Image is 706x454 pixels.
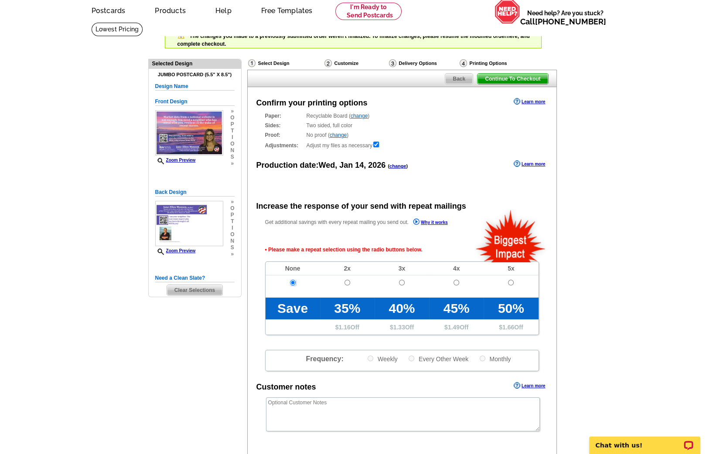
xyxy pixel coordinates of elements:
td: None [266,262,320,275]
span: s [230,154,234,160]
a: Why it works [413,218,448,227]
td: 2x [320,262,375,275]
iframe: LiveChat chat widget [583,427,706,454]
span: i [230,225,234,231]
div: Recyclable Board ( ) [265,112,539,120]
span: p [230,121,234,128]
span: Clear Selections [167,285,222,295]
input: Every Other Week [409,356,414,361]
span: o [230,141,234,147]
span: 14, [355,161,366,169]
span: i [230,134,234,141]
strong: Sides: [265,122,304,129]
div: Customize [324,59,388,68]
strong: Proof: [265,131,304,139]
span: » [230,160,234,167]
span: n [230,147,234,154]
span: Wed, [319,161,338,169]
span: 1.49 [448,324,460,331]
div: Confirm your printing options [256,97,368,109]
td: Save [266,298,320,319]
div: Selected Design [149,59,241,68]
span: 1.16 [338,324,350,331]
td: $ Off [320,319,375,335]
a: here [506,33,517,39]
td: 40% [375,298,429,319]
a: change [351,113,368,119]
span: s [230,244,234,251]
span: Jan [339,161,353,169]
img: Select Design [248,59,256,67]
a: change [330,132,347,138]
input: Weekly [368,356,373,361]
td: 4x [429,262,484,275]
a: Back [445,73,473,85]
img: small-thumb.jpg [155,201,223,246]
span: t [230,128,234,134]
span: » [230,251,234,257]
img: Printing Options & Summary [460,59,467,67]
a: change [389,163,406,169]
span: 2026 [368,161,385,169]
span: p [230,212,234,218]
td: $ Off [484,319,538,335]
td: 35% [320,298,375,319]
a: [PHONE_NUMBER] [535,17,606,26]
span: • Please make a repeat selection using the radio buttons below. [265,238,539,261]
a: Zoom Preview [155,158,196,163]
span: 1.66 [502,324,514,331]
img: biggestImpact.png [475,209,547,262]
td: $ Off [429,319,484,335]
div: Increase the response of your send with repeat mailings [256,200,466,212]
div: Production date: [256,159,408,171]
div: No proof ( ) [265,131,539,139]
strong: Paper: [265,112,304,120]
h5: Design Name [155,82,235,91]
a: Zoom Preview [155,248,196,253]
h5: Front Design [155,98,235,106]
p: Get additional savings with every repeat mailing you send out. [265,217,467,227]
label: Monthly [479,355,511,363]
span: Back [445,74,473,84]
div: Select Design [247,59,324,70]
span: o [230,115,234,121]
span: t [230,218,234,225]
label: Weekly [367,355,398,363]
img: Delivery Options [389,59,396,67]
a: Learn more [514,98,545,105]
img: Customize [324,59,332,67]
input: Monthly [480,356,485,361]
span: Frequency: [306,355,343,363]
td: 5x [484,262,538,275]
td: 45% [429,298,484,319]
img: small-thumb.jpg [155,110,223,156]
div: Two sided, full color [265,122,539,129]
span: n [230,238,234,244]
td: 3x [375,262,429,275]
div: Customer notes [256,381,316,393]
span: » [230,108,234,115]
a: Learn more [514,382,545,389]
span: » [230,199,234,205]
div: Delivery Options [388,59,459,70]
h5: Back Design [155,188,235,197]
h5: Need a Clean Slate? [155,274,235,282]
td: $ Off [375,319,429,335]
span: o [230,205,234,212]
h4: Jumbo Postcard (5.5" x 8.5") [155,72,235,78]
div: Adjust my files as necessary [265,141,539,149]
span: 1.33 [393,324,405,331]
a: Learn more [514,160,545,167]
span: Continue To Checkout [477,74,548,84]
span: ( ) [388,163,408,169]
label: Every Other Week [408,355,468,363]
span: Need help? Are you stuck? [520,9,611,26]
td: 50% [484,298,538,319]
span: Call [520,17,606,26]
span: o [230,231,234,238]
div: Printing Options [459,59,535,70]
strong: Adjustments: [265,142,304,149]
